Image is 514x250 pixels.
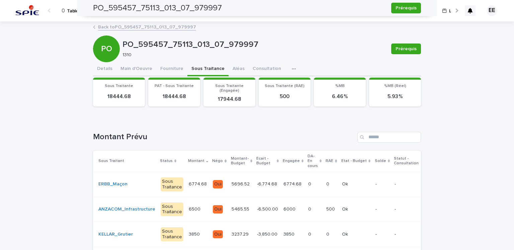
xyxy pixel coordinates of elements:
a: KELLAR_Grutier [98,232,133,237]
p: -6,774.68 [257,180,278,187]
p: - [375,206,389,212]
p: 18444.68 [97,93,141,100]
p: Solde [375,157,386,165]
div: PO [93,17,120,54]
a: Back toPO_595457_75113_013_07_979997 [98,23,196,30]
span: Sous Traitante (RAE) [265,84,305,88]
span: %MB [335,84,345,88]
p: 0 [308,230,313,237]
button: Main d'Oeuvre [116,62,156,76]
p: Sous Traitant [98,157,124,165]
span: %MB (Réel) [384,84,406,88]
p: -3,850.00 [257,230,279,237]
p: 6500 [189,205,202,212]
div: Sous Traitance [161,227,183,241]
p: 0 [308,205,313,212]
div: Oui [213,205,223,214]
p: Ok [342,180,349,187]
p: 3850 [189,230,201,237]
p: 1310 [122,52,383,58]
p: -6,500.00 [257,205,279,212]
p: 5465.55 [232,205,251,212]
tr: ANZACOM_Infrastructure Sous Traitance65006500 Oui5465.555465.55 -6,500.00-6,500.00 60006000 00 50... [93,197,496,222]
span: Sous Traitante [105,84,133,88]
button: Consultation [249,62,285,76]
p: 6774.68 [189,180,208,187]
div: Sous Traitance [161,177,183,191]
p: 3850 [283,230,296,237]
div: Oui [213,230,223,239]
p: Négo [212,157,223,165]
p: Ok [342,205,349,212]
div: Sous Traitance [161,202,183,217]
p: 18444.68 [152,93,196,100]
p: - [375,232,389,237]
p: Etat - Budget [341,157,367,165]
p: 500 [326,205,336,212]
button: Prérequis [391,44,421,54]
button: Aléas [229,62,249,76]
span: Sous Traitante (Engagée) [215,84,244,93]
p: 0 [308,180,313,187]
tr: KELLAR_Grutier Sous Traitance38503850 Oui3237.293237.29 -3,850.00-3,850.00 38503850 00 00 OkOk --... [93,222,496,247]
a: ANZACOM_Infrastructure [98,206,155,212]
p: - [395,232,418,237]
p: 5696.52 [232,180,251,187]
p: 6000 [283,205,297,212]
p: Statut - Consultation [394,155,419,167]
p: RAE [326,157,333,165]
p: 6774.68 [283,180,303,187]
p: 500 [263,93,307,100]
p: 17944.68 [207,96,251,102]
button: Fourniture [156,62,187,76]
p: - [395,206,418,212]
p: Engagée [283,157,300,165]
p: PO_595457_75113_013_07_979997 [122,40,386,50]
p: - [375,181,389,187]
p: 0 [326,230,331,237]
p: 5.93 % [373,93,417,100]
p: Montant-Budget [231,155,249,167]
span: Prérequis [396,46,417,52]
p: - [395,181,418,187]
a: ERBB_Maçon [98,181,127,187]
p: Ecart - Budget [256,155,275,167]
p: DA-En cours [308,153,318,170]
h1: Montant Prévu [93,132,355,142]
button: Details [93,62,116,76]
input: Search [357,132,421,143]
p: Status [160,157,173,165]
tr: ERBB_Maçon Sous Traitance6774.686774.68 Oui5696.525696.52 -6,774.68-6,774.68 6774.686774.68 00 00... [93,172,496,197]
span: PAT - Sous Traitante [155,84,194,88]
p: 3237.29 [232,230,250,237]
button: Sous Traitance [187,62,229,76]
div: EE [487,5,497,16]
div: Oui [213,180,223,188]
p: 0 [326,180,331,187]
p: 6.46 % [318,93,362,100]
img: svstPd6MQfCT1uX1QGkG [13,4,41,17]
p: Ok [342,230,349,237]
p: Montant [188,157,204,165]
